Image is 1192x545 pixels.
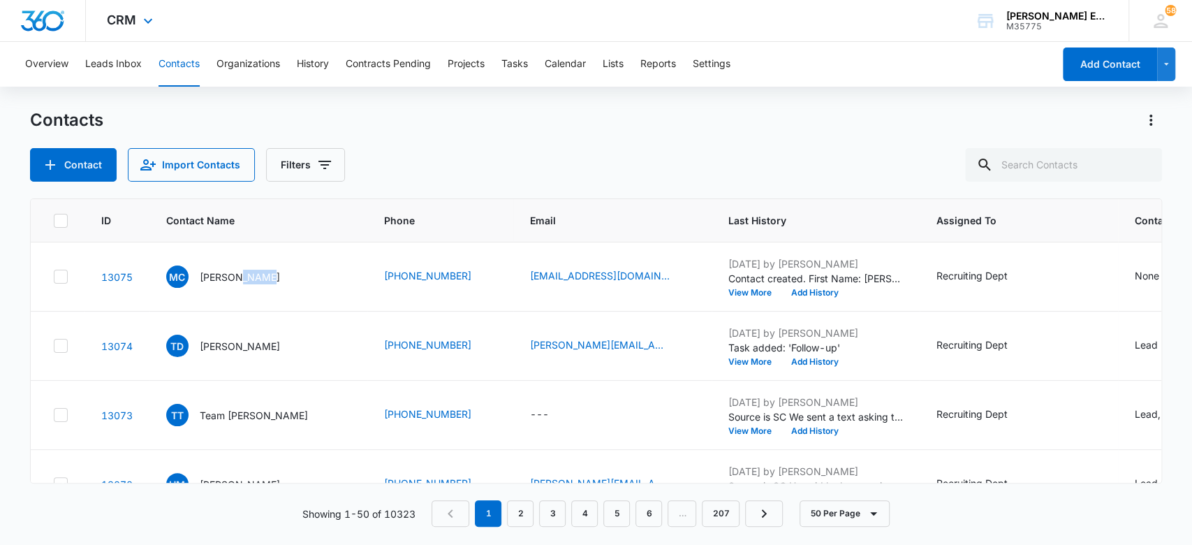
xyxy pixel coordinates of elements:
[475,500,501,527] em: 1
[166,335,305,357] div: Contact Name - Tracy Dombek - Select to Edit Field
[384,407,496,423] div: Phone - 6173120838 - Select to Edit Field
[965,148,1162,182] input: Search Contacts
[101,479,133,490] a: Navigate to contact details page for Henry Mejia
[432,500,783,527] nav: Pagination
[107,13,136,27] span: CRM
[781,427,848,435] button: Add History
[1165,5,1176,16] div: notifications count
[1135,337,1183,354] div: Contact Type - Lead - Select to Edit Field
[101,409,133,421] a: Navigate to contact details page for Team Tom Truong
[781,358,848,366] button: Add History
[101,340,133,352] a: Navigate to contact details page for Tracy Dombek
[1135,337,1158,352] div: Lead
[728,464,903,479] p: [DATE] by [PERSON_NAME]
[728,289,781,297] button: View More
[384,268,496,285] div: Phone - 5126530924 - Select to Edit Field
[166,404,189,426] span: TT
[530,268,695,285] div: Email - meaganclarkrealtor@gmail.com - Select to Edit Field
[530,337,670,352] a: [PERSON_NAME][EMAIL_ADDRESS][PERSON_NAME][DOMAIN_NAME]
[166,213,330,228] span: Contact Name
[384,337,471,352] a: [PHONE_NUMBER]
[266,148,345,182] button: Filters
[507,500,534,527] a: Page 2
[728,358,781,366] button: View More
[693,42,730,87] button: Settings
[166,404,333,426] div: Contact Name - Team Tom Truong - Select to Edit Field
[728,271,903,286] p: Contact created. First Name: [PERSON_NAME] Last Name: [PERSON_NAME] Phone: [PHONE_NUMBER] Email: ...
[216,42,280,87] button: Organizations
[166,266,189,288] span: MC
[384,407,471,421] a: [PHONE_NUMBER]
[728,213,883,228] span: Last History
[800,500,890,527] button: 50 Per Page
[728,427,781,435] button: View More
[530,268,670,283] a: [EMAIL_ADDRESS][DOMAIN_NAME]
[384,337,496,354] div: Phone - 9176174445 - Select to Edit Field
[530,407,574,423] div: Email - - Select to Edit Field
[200,408,308,423] p: Team [PERSON_NAME]
[166,473,305,495] div: Contact Name - Henry Mejia - Select to Edit Field
[728,479,903,493] p: Source is SC He said he has previously worked for AJ but there were no prior records of his I add...
[346,42,431,87] button: Contracts Pending
[936,337,1008,352] div: Recruiting Dept
[166,266,305,288] div: Contact Name - Meagan Clark - Select to Edit Field
[1140,109,1162,131] button: Actions
[101,213,112,228] span: ID
[384,268,471,283] a: [PHONE_NUMBER]
[936,476,1008,490] div: Recruiting Dept
[530,476,695,493] div: Email - henry@cflrealtysolutions.com - Select to Edit Field
[530,213,675,228] span: Email
[640,42,676,87] button: Reports
[297,42,329,87] button: History
[159,42,200,87] button: Contacts
[1063,48,1157,81] button: Add Contact
[25,42,68,87] button: Overview
[128,148,255,182] button: Import Contacts
[781,289,848,297] button: Add History
[936,268,1033,285] div: Assigned To - Recruiting Dept - Select to Edit Field
[728,326,903,340] p: [DATE] by [PERSON_NAME]
[530,337,695,354] div: Email - tracy.dombek@compass.com - Select to Edit Field
[530,407,549,423] div: ---
[571,500,598,527] a: Page 4
[936,268,1008,283] div: Recruiting Dept
[728,395,903,409] p: [DATE] by [PERSON_NAME]
[635,500,662,527] a: Page 6
[384,213,476,228] span: Phone
[702,500,740,527] a: Page 207
[545,42,586,87] button: Calendar
[101,271,133,283] a: Navigate to contact details page for Meagan Clark
[539,500,566,527] a: Page 3
[728,340,903,355] p: Task added: 'Follow-up'
[200,477,280,492] p: [PERSON_NAME]
[1006,10,1108,22] div: account name
[1006,22,1108,31] div: account id
[603,42,624,87] button: Lists
[85,42,142,87] button: Leads Inbox
[936,337,1033,354] div: Assigned To - Recruiting Dept - Select to Edit Field
[384,476,471,490] a: [PHONE_NUMBER]
[936,213,1081,228] span: Assigned To
[1135,268,1184,285] div: Contact Type - None - Select to Edit Field
[936,407,1008,421] div: Recruiting Dept
[166,335,189,357] span: TD
[200,339,280,354] p: [PERSON_NAME]
[530,476,670,490] a: [PERSON_NAME][EMAIL_ADDRESS][DOMAIN_NAME]
[745,500,783,527] a: Next Page
[728,256,903,271] p: [DATE] by [PERSON_NAME]
[936,407,1033,423] div: Assigned To - Recruiting Dept - Select to Edit Field
[166,473,189,495] span: HM
[384,476,496,493] div: Phone - 4074175505 - Select to Edit Field
[728,409,903,424] p: Source is SC We sent a text asking to chat with them about our model and the response was- sure. ...
[30,110,103,131] h1: Contacts
[501,42,528,87] button: Tasks
[448,42,485,87] button: Projects
[1165,5,1176,16] span: 58
[302,507,415,521] p: Showing 1-50 of 10323
[30,148,117,182] button: Add Contact
[1135,268,1159,283] div: None
[200,270,280,284] p: [PERSON_NAME]
[603,500,630,527] a: Page 5
[936,476,1033,493] div: Assigned To - Recruiting Dept - Select to Edit Field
